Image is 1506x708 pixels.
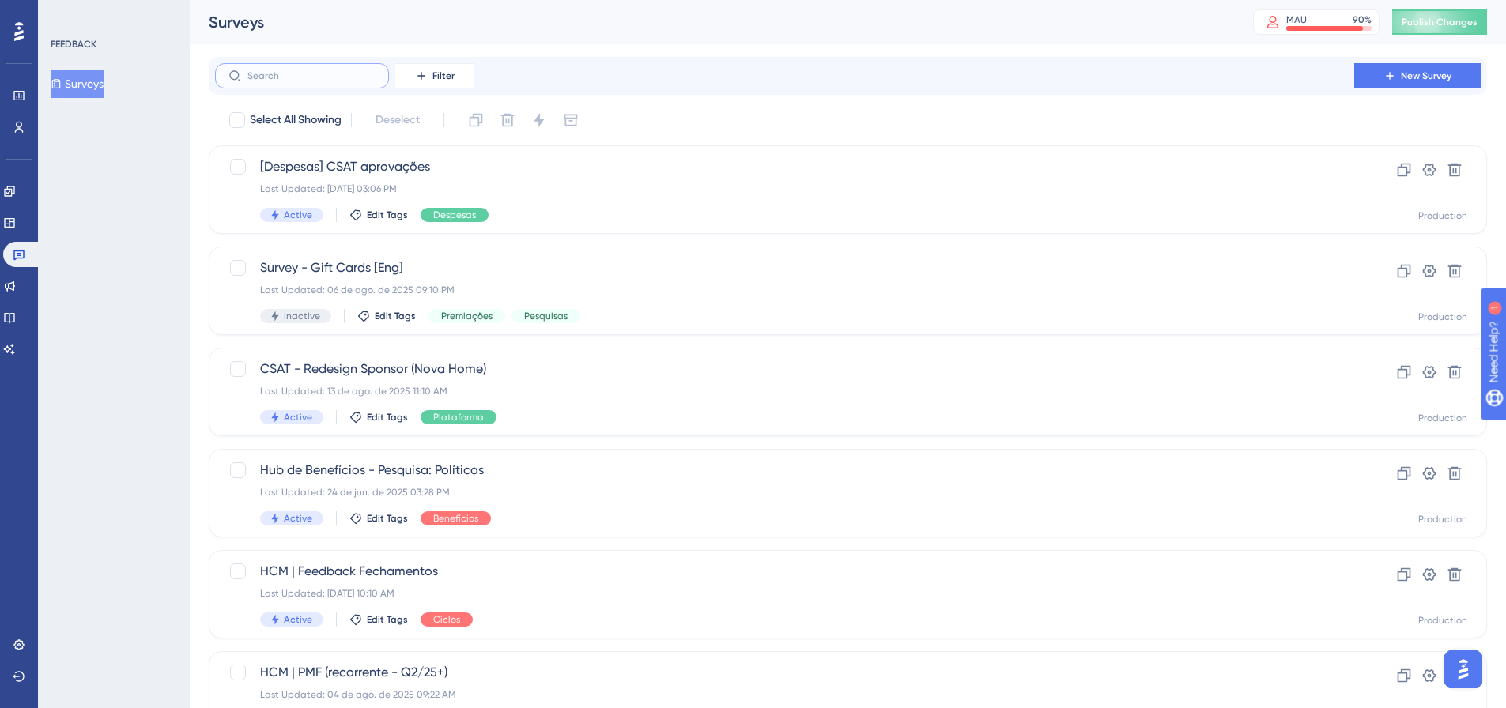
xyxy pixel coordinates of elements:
[1418,412,1467,424] div: Production
[349,209,408,221] button: Edit Tags
[349,411,408,424] button: Edit Tags
[1418,311,1467,323] div: Production
[110,8,115,21] div: 1
[349,512,408,525] button: Edit Tags
[1402,16,1478,28] span: Publish Changes
[260,663,1309,682] span: HCM | PMF (recorrente - Q2/25+)
[433,512,478,525] span: Benefícios
[260,562,1309,581] span: HCM | Feedback Fechamentos
[260,157,1309,176] span: [Despesas] CSAT aprovações
[284,613,312,626] span: Active
[260,385,1309,397] div: Last Updated: 13 de ago. de 2025 11:10 AM
[260,183,1309,195] div: Last Updated: [DATE] 03:06 PM
[1392,9,1487,35] button: Publish Changes
[375,310,416,322] span: Edit Tags
[367,209,408,221] span: Edit Tags
[260,688,1309,701] div: Last Updated: 04 de ago. de 2025 09:22 AM
[37,4,99,23] span: Need Help?
[357,310,416,322] button: Edit Tags
[260,360,1309,378] span: CSAT - Redesign Sponsor (Nova Home)
[260,461,1309,480] span: Hub de Benefícios - Pesquisa: Políticas
[284,512,312,525] span: Active
[260,587,1309,600] div: Last Updated: [DATE] 10:10 AM
[209,11,1213,33] div: Surveys
[1418,209,1467,222] div: Production
[433,209,476,221] span: Despesas
[1418,614,1467,627] div: Production
[284,209,312,221] span: Active
[1440,646,1487,693] iframe: UserGuiding AI Assistant Launcher
[361,106,434,134] button: Deselect
[51,70,104,98] button: Surveys
[367,613,408,626] span: Edit Tags
[51,38,96,51] div: FEEDBACK
[284,411,312,424] span: Active
[260,258,1309,277] span: Survey - Gift Cards [Eng]
[1418,513,1467,525] div: Production
[441,310,493,322] span: Premiações
[250,111,342,130] span: Select All Showing
[395,63,474,88] button: Filter
[432,70,455,82] span: Filter
[260,486,1309,499] div: Last Updated: 24 de jun. de 2025 03:28 PM
[1354,63,1481,88] button: New Survey
[260,284,1309,296] div: Last Updated: 06 de ago. de 2025 09:10 PM
[376,111,420,130] span: Deselect
[524,310,568,322] span: Pesquisas
[367,411,408,424] span: Edit Tags
[247,70,376,81] input: Search
[1353,13,1372,26] div: 90 %
[284,310,320,322] span: Inactive
[433,613,460,626] span: Ciclos
[367,512,408,525] span: Edit Tags
[1401,70,1451,82] span: New Survey
[349,613,408,626] button: Edit Tags
[1286,13,1307,26] div: MAU
[433,411,484,424] span: Plataforma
